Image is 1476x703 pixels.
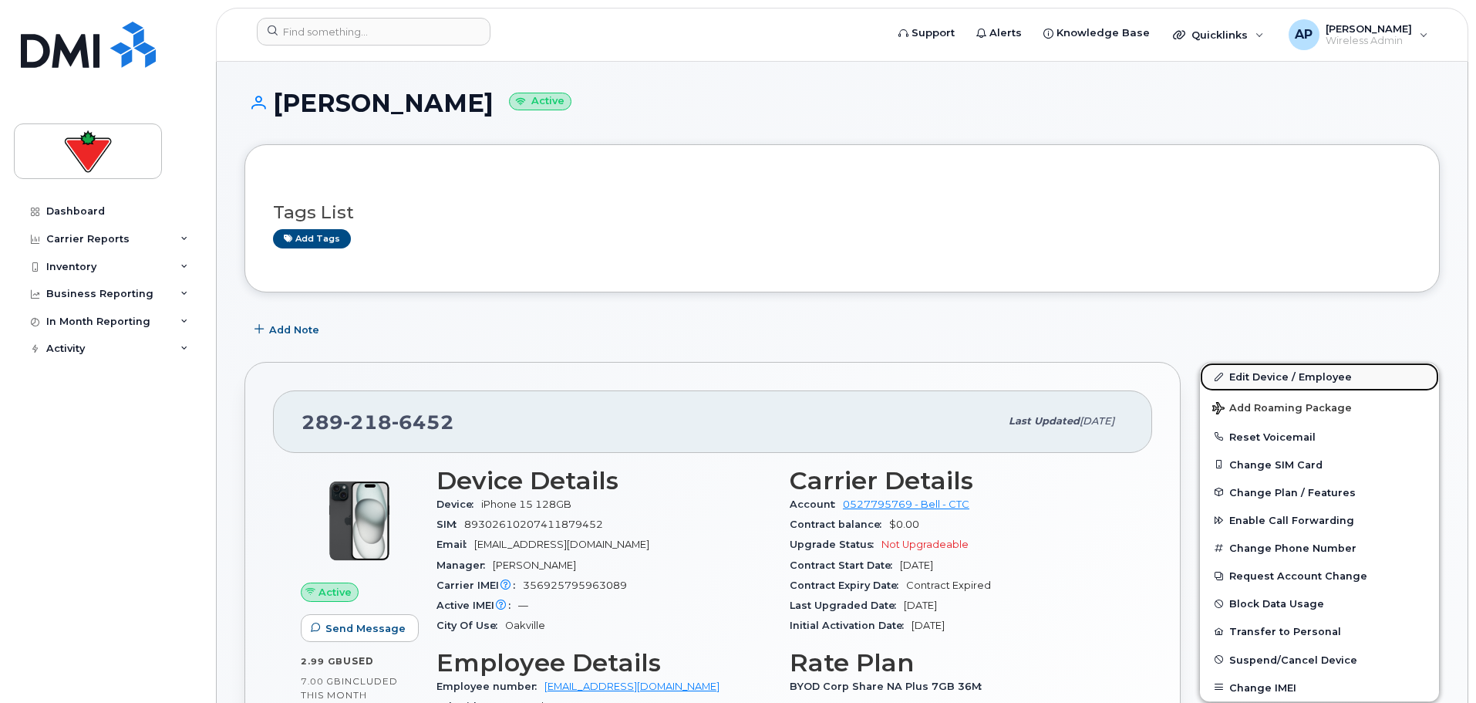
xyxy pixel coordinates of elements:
[301,656,343,667] span: 2.99 GB
[1229,654,1357,665] span: Suspend/Cancel Device
[881,539,969,550] span: Not Upgradeable
[436,580,523,591] span: Carrier IMEI
[544,681,719,692] a: [EMAIL_ADDRESS][DOMAIN_NAME]
[436,681,544,692] span: Employee number
[523,580,627,591] span: 356925795963089
[900,559,933,571] span: [DATE]
[790,681,989,692] span: BYOD Corp Share NA Plus 7GB 36M
[1200,506,1439,534] button: Enable Call Forwarding
[244,316,332,343] button: Add Note
[343,655,374,667] span: used
[904,600,937,611] span: [DATE]
[790,559,900,571] span: Contract Start Date
[509,93,571,110] small: Active
[464,519,603,530] span: 89302610207411879452
[436,467,771,495] h3: Device Details
[436,649,771,677] h3: Employee Details
[1229,515,1354,526] span: Enable Call Forwarding
[1200,674,1439,701] button: Change IMEI
[474,539,649,550] span: [EMAIL_ADDRESS][DOMAIN_NAME]
[790,519,889,530] span: Contract balance
[906,580,991,591] span: Contract Expired
[301,614,419,642] button: Send Message
[325,621,406,636] span: Send Message
[313,475,406,567] img: iPhone_15_Black.png
[436,620,505,631] span: City Of Use
[912,620,945,631] span: [DATE]
[481,499,571,510] span: iPhone 15 128GB
[493,559,576,571] span: [PERSON_NAME]
[392,411,454,434] span: 6452
[1080,415,1114,427] span: [DATE]
[1200,451,1439,478] button: Change SIM Card
[790,649,1124,677] h3: Rate Plan
[790,539,881,550] span: Upgrade Status
[1200,363,1439,390] a: Edit Device / Employee
[1200,423,1439,451] button: Reset Voicemail
[790,600,904,611] span: Last Upgraded Date
[273,229,351,248] a: Add tags
[436,600,518,611] span: Active IMEI
[1212,402,1352,417] span: Add Roaming Package
[843,499,969,510] a: 0527795769 - Bell - CTC
[343,411,392,434] span: 218
[790,580,906,591] span: Contract Expiry Date
[436,539,474,550] span: Email
[301,675,398,701] span: included this month
[436,499,481,510] span: Device
[1229,486,1356,498] span: Change Plan / Features
[790,620,912,631] span: Initial Activation Date
[1009,415,1080,427] span: Last updated
[1200,617,1439,645] button: Transfer to Personal
[790,499,843,510] span: Account
[505,620,545,631] span: Oakville
[1200,534,1439,562] button: Change Phone Number
[1200,646,1439,674] button: Suspend/Cancel Device
[301,676,342,687] span: 7.00 GB
[269,323,319,337] span: Add Note
[1200,590,1439,617] button: Block Data Usage
[790,467,1124,495] h3: Carrier Details
[244,90,1440,117] h1: [PERSON_NAME]
[436,559,493,571] span: Manager
[1200,391,1439,423] button: Add Roaming Package
[273,203,1411,222] h3: Tags List
[302,411,454,434] span: 289
[518,600,528,611] span: —
[1200,478,1439,506] button: Change Plan / Features
[1200,562,1439,590] button: Request Account Change
[318,585,352,600] span: Active
[436,519,464,530] span: SIM
[889,519,919,530] span: $0.00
